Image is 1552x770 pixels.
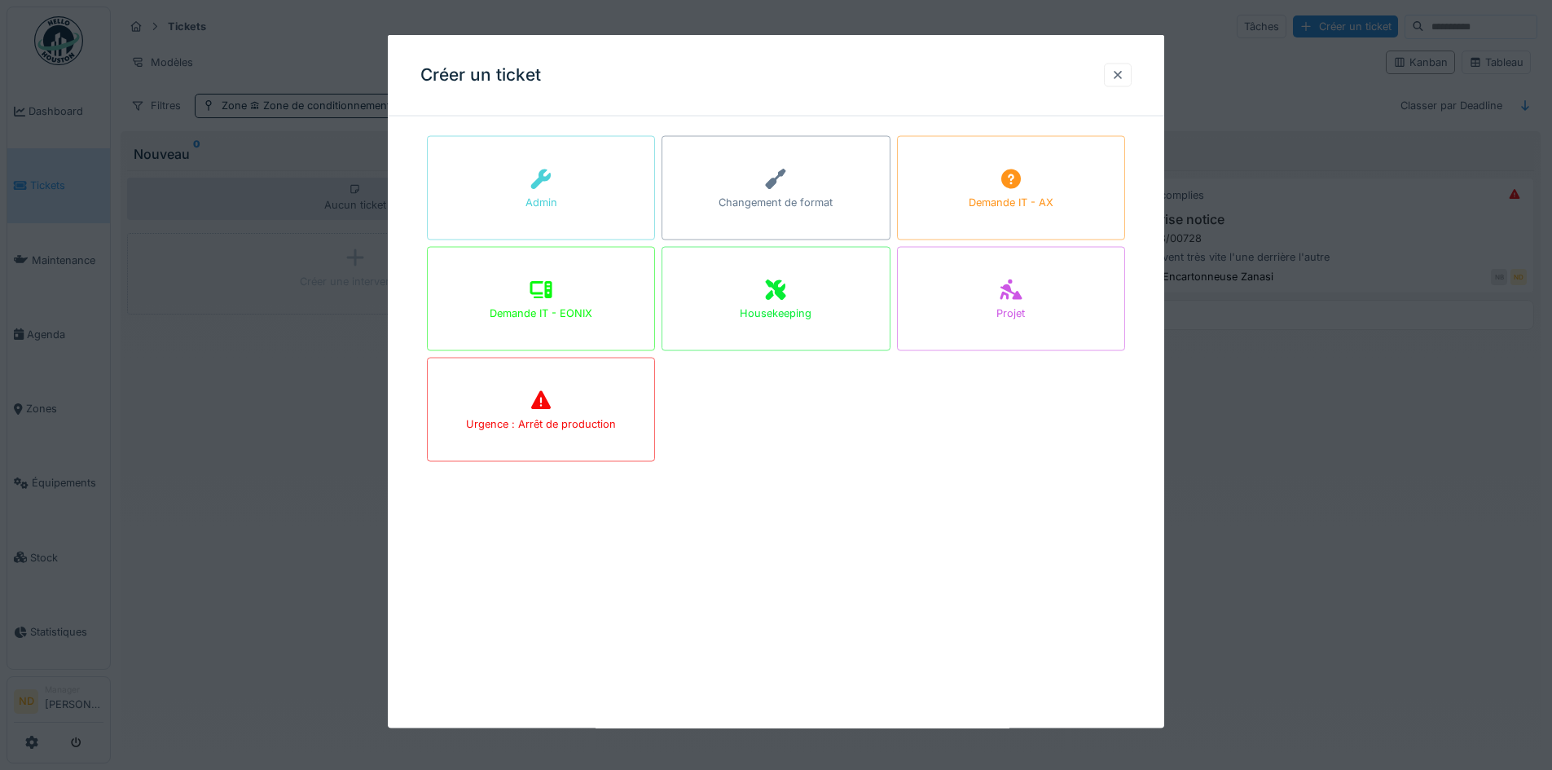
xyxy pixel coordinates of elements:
div: Admin [525,195,557,210]
div: Changement de format [719,195,833,210]
div: Projet [996,306,1025,321]
div: Housekeeping [740,306,811,321]
h3: Créer un ticket [420,65,541,86]
div: Demande IT - AX [969,195,1053,210]
div: Demande IT - EONIX [490,306,592,321]
div: Urgence : Arrêt de production [466,416,616,432]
